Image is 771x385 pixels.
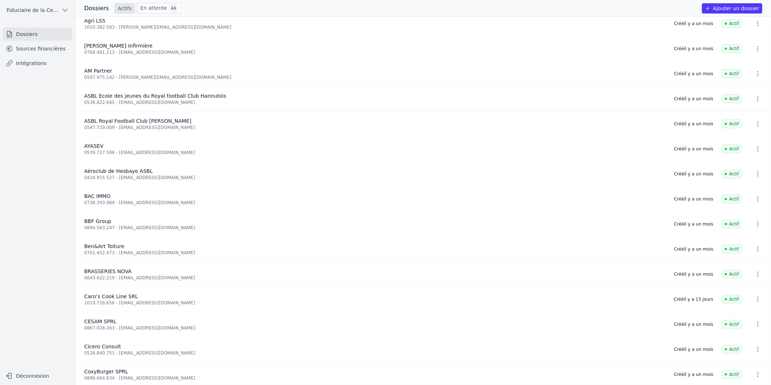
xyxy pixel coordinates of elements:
div: 0539.727.596 - [EMAIL_ADDRESS][DOMAIN_NAME] [84,150,665,155]
div: 0738.393.989 - [EMAIL_ADDRESS][DOMAIN_NAME] [84,200,665,206]
div: Créé il y a un mois [674,246,713,252]
span: Actif [722,245,742,254]
span: Actif [722,44,742,53]
h3: Dossiers [84,4,109,13]
span: ASBL Royal Football Club [PERSON_NAME] [84,118,191,124]
div: Créé il y a un mois [674,146,713,152]
div: 0694.583.247 - [EMAIL_ADDRESS][DOMAIN_NAME] [84,225,665,231]
a: Dossiers [3,28,72,41]
div: 1010.382.583 - [PERSON_NAME][EMAIL_ADDRESS][DOMAIN_NAME] [84,24,665,30]
div: Créé il y a un mois [674,46,713,52]
button: Déconnexion [3,370,72,382]
span: Fiduciaire de la Cense & Associés [7,7,58,14]
div: Créé il y a un mois [674,221,713,227]
button: Ajouter un dossier [702,3,762,13]
div: Créé il y a un mois [674,71,713,77]
a: En attente 46 [138,3,181,13]
span: BRASSERIES NOVA [84,268,132,274]
a: Sources financières [3,42,72,55]
span: Actif [722,94,742,103]
span: Cicero Consult [84,344,121,349]
div: 0507.975.142 - [PERSON_NAME][EMAIL_ADDRESS][DOMAIN_NAME] [84,74,665,80]
span: BAC IMMO [84,193,110,199]
span: AM Partner [84,68,112,74]
span: Actif [722,145,742,153]
span: Actif [722,295,742,304]
div: Créé il y a un mois [674,171,713,177]
span: Actif [722,119,742,128]
div: 0896.664.634 - [EMAIL_ADDRESS][DOMAIN_NAME] [84,375,665,381]
span: 46 [168,5,178,12]
div: Créé il y a un mois [674,121,713,127]
a: Intégrations [3,57,72,70]
div: 0761.452.473 - [EMAIL_ADDRESS][DOMAIN_NAME] [84,250,665,256]
span: [PERSON_NAME] Infirmière [84,43,152,49]
span: Actif [722,19,742,28]
span: Caro’s Cook Line SRL [84,293,138,299]
div: Créé il y a un mois [674,346,713,352]
span: Actif [722,270,742,279]
span: BBF Group [84,218,111,224]
div: Créé il y a un mois [674,271,713,277]
div: 0768.481.213 - [EMAIL_ADDRESS][DOMAIN_NAME] [84,49,665,55]
span: Aéroclub de Hesbaye ASBL [84,168,153,174]
div: Créé il y a un mois [674,372,713,377]
div: 0526.840.751 - [EMAIL_ADDRESS][DOMAIN_NAME] [84,350,665,356]
div: 1019.716.656 - [EMAIL_ADDRESS][DOMAIN_NAME] [84,300,665,306]
span: Actif [722,195,742,203]
span: Actif [722,370,742,379]
span: Actif [722,320,742,329]
div: Créé il y a un mois [674,321,713,327]
a: Actifs [115,3,135,13]
div: Créé il y a un mois [674,196,713,202]
div: 0547.729.009 - [EMAIL_ADDRESS][DOMAIN_NAME] [84,125,665,130]
span: Actif [722,69,742,78]
div: 0643.622.219 - [EMAIL_ADDRESS][DOMAIN_NAME] [84,275,665,281]
span: AYASEV [84,143,103,149]
div: 0424.915.527 - [EMAIL_ADDRESS][DOMAIN_NAME] [84,175,665,181]
div: 0536.822.645 - [EMAIL_ADDRESS][DOMAIN_NAME] [84,100,665,105]
span: ASBL Ecole des jeunes du Royal football Club Hannutois [84,93,226,99]
span: CESAM SPRL [84,319,117,324]
div: 0867.028.263 - [EMAIL_ADDRESS][DOMAIN_NAME] [84,325,665,331]
div: Créé il y a un mois [674,21,713,27]
span: Ben&Art Toiture [84,243,124,249]
span: Actif [722,220,742,228]
span: Agri LSS [84,18,105,24]
button: Fiduciaire de la Cense & Associés [3,4,72,16]
div: Créé il y a un mois [674,96,713,102]
span: CoxyBurger SPRL [84,369,128,374]
span: Actif [722,345,742,354]
div: Créé il y a 13 jours [674,296,713,302]
span: Actif [722,170,742,178]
